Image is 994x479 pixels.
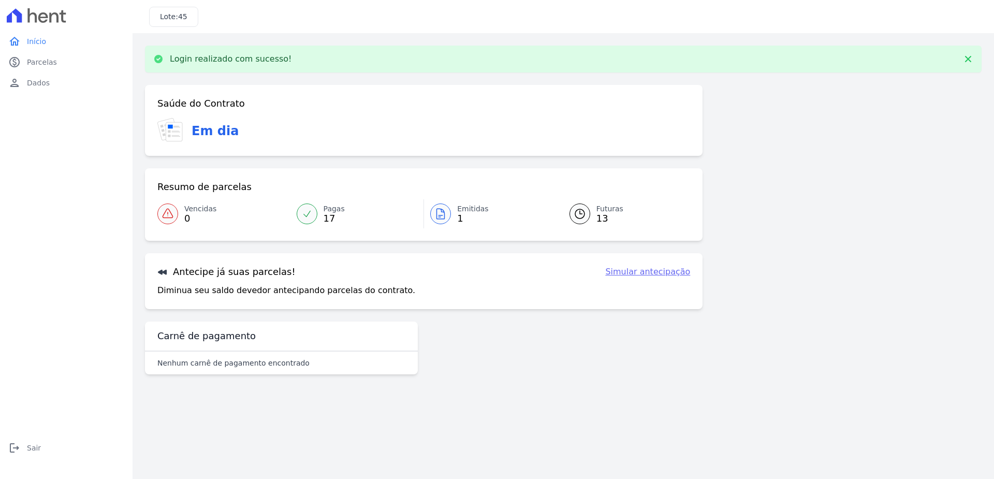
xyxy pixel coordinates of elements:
[27,36,46,47] span: Início
[8,56,21,68] i: paid
[157,284,415,297] p: Diminua seu saldo devedor antecipando parcelas do contrato.
[4,72,128,93] a: personDados
[4,52,128,72] a: paidParcelas
[324,214,345,223] span: 17
[8,77,21,89] i: person
[27,443,41,453] span: Sair
[157,97,245,110] h3: Saúde do Contrato
[605,266,690,278] a: Simular antecipação
[324,204,345,214] span: Pagas
[4,31,128,52] a: homeInício
[157,181,252,193] h3: Resumo de parcelas
[4,438,128,458] a: logoutSair
[157,266,296,278] h3: Antecipe já suas parcelas!
[557,199,691,228] a: Futuras 13
[157,199,290,228] a: Vencidas 0
[192,122,239,140] h3: Em dia
[596,214,623,223] span: 13
[184,204,216,214] span: Vencidas
[424,199,557,228] a: Emitidas 1
[157,330,256,342] h3: Carnê de pagamento
[170,54,292,64] p: Login realizado com sucesso!
[160,11,187,22] h3: Lote:
[8,35,21,48] i: home
[184,214,216,223] span: 0
[178,12,187,21] span: 45
[290,199,424,228] a: Pagas 17
[596,204,623,214] span: Futuras
[457,204,489,214] span: Emitidas
[27,78,50,88] span: Dados
[27,57,57,67] span: Parcelas
[457,214,489,223] span: 1
[8,442,21,454] i: logout
[157,358,310,368] p: Nenhum carnê de pagamento encontrado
